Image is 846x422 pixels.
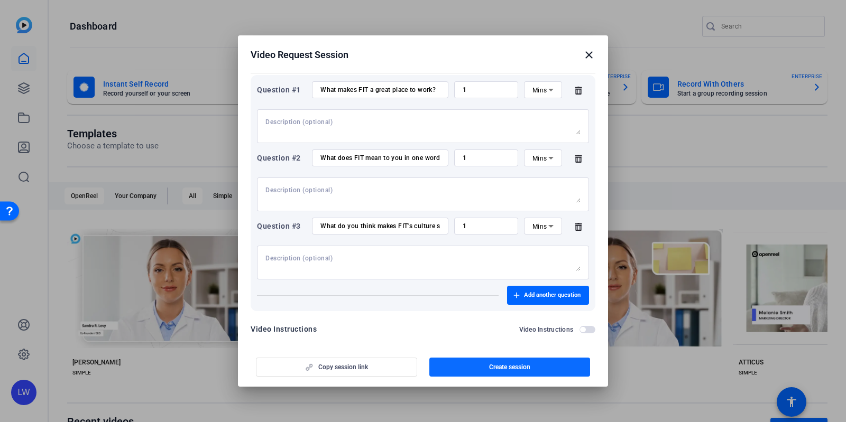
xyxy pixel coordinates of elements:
mat-icon: close [583,49,595,61]
div: Question #1 [257,83,306,96]
span: Mins [532,155,547,162]
span: Create session [489,363,530,371]
div: Question #2 [257,152,306,164]
button: Add another question [507,286,589,305]
div: Video Instructions [251,323,317,335]
input: Time [463,154,510,162]
h2: Video Instructions [519,325,574,334]
input: Enter your question here [320,86,440,94]
span: Mins [532,87,547,94]
span: Mins [532,223,547,230]
input: Time [463,86,510,94]
div: Video Request Session [251,49,595,61]
input: Time [463,222,510,230]
div: Question #3 [257,220,306,232]
input: Enter your question here [320,154,440,162]
span: Add another question [524,291,581,299]
input: Enter your question here [320,222,440,230]
button: Create session [429,358,591,377]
